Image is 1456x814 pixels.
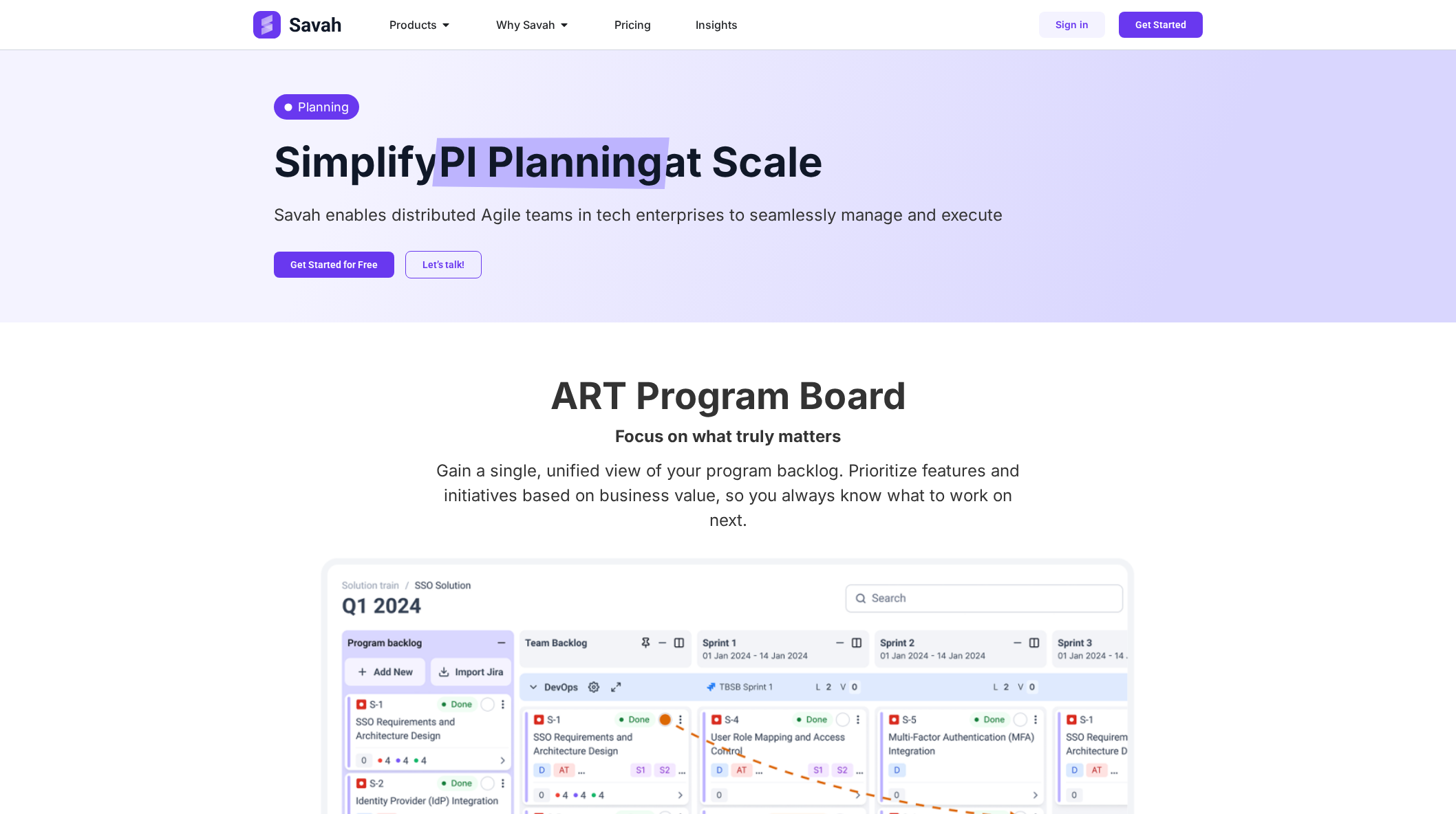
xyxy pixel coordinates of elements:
nav: Menu [378,11,861,38]
span: PI Planning [439,137,663,189]
span: Products [389,16,437,33]
span: Let’s talk! [422,260,464,269]
p: Savah enables distributed Agile teams in tech enterprises to seamlessly manage and execute [274,203,1182,228]
span: Get Started for Free [290,260,378,269]
a: Get Started for Free [274,252,394,278]
h2: ART Program Board [274,377,1182,415]
p: Gain a single, unified view of your program backlog. Prioritize features and initiatives based on... [274,459,1182,533]
span: Why Savah [496,16,555,33]
a: Let’s talk! [405,251,482,278]
span: Sign in [1056,20,1089,30]
h2: Simplify at Scale [274,133,1182,189]
h2: Focus on what truly matters [274,428,1182,445]
span: Get Started [1135,20,1186,30]
div: Menu Toggle [378,11,861,38]
a: Get Started [1119,12,1203,38]
span: Planning [295,98,349,116]
a: Sign in [1039,12,1105,38]
a: Insights [696,16,738,33]
a: Pricing [614,16,651,33]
